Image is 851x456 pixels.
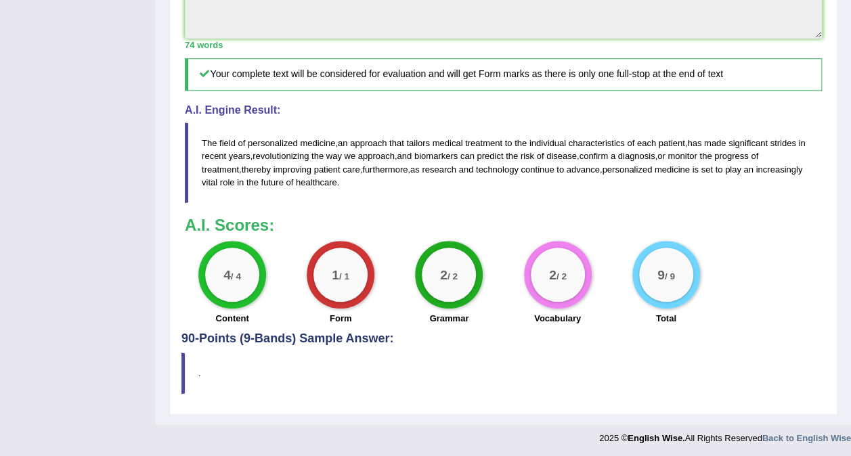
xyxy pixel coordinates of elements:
span: treatment [202,164,239,175]
span: and [459,164,474,175]
label: Vocabulary [534,312,581,325]
strong: English Wise. [628,433,684,443]
label: Grammar [429,312,468,325]
small: / 4 [231,271,241,281]
label: Total [656,312,676,325]
span: the [699,151,712,161]
span: improving [274,164,311,175]
span: personalized [602,164,652,175]
span: significant [728,138,768,148]
span: is [692,164,698,175]
span: of [627,138,634,148]
span: a [611,151,615,161]
span: thereby [242,164,271,175]
span: and [397,151,412,161]
span: field [219,138,236,148]
span: biomarkers [414,151,458,161]
span: medicine [655,164,690,175]
span: treatment [465,138,502,148]
label: Content [216,312,249,325]
span: furthermore [362,164,408,175]
big: 9 [657,267,665,282]
span: that [389,138,404,148]
span: to [715,164,722,175]
div: 2025 © All Rights Reserved [599,425,851,444]
span: care [343,164,359,175]
span: the [311,151,324,161]
big: 4 [223,267,231,282]
small: / 1 [339,271,349,281]
span: set [701,164,712,175]
h4: A.I. Engine Result: [185,104,822,116]
small: / 9 [664,271,674,281]
span: play [725,164,741,175]
span: of [238,138,246,148]
span: medical [433,138,463,148]
span: approach [350,138,387,148]
span: healthcare [296,177,337,187]
span: advance [567,164,600,175]
blockquote: . [181,352,825,394]
span: has [687,138,701,148]
span: tailors [406,138,430,148]
big: 2 [440,267,448,282]
small: / 2 [556,271,566,281]
span: recent [202,151,226,161]
span: way [326,151,342,161]
span: revolutionizing [253,151,309,161]
span: continue [521,164,554,175]
span: patient [314,164,341,175]
span: approach [358,151,395,161]
label: Form [330,312,352,325]
span: increasingly [756,164,802,175]
span: disease [546,151,577,161]
span: to [505,138,512,148]
span: personalized [248,138,298,148]
span: of [286,177,293,187]
span: an [743,164,753,175]
span: made [704,138,726,148]
h5: Your complete text will be considered for evaluation and will get Form marks as there is only one... [185,58,822,90]
span: of [751,151,758,161]
span: confirm [579,151,608,161]
span: risk [521,151,534,161]
span: each [637,138,656,148]
span: medicine [300,138,335,148]
big: 2 [549,267,557,282]
span: an [338,138,347,148]
span: progress [714,151,749,161]
big: 1 [332,267,339,282]
span: individual [529,138,566,148]
span: vital [202,177,217,187]
span: as [410,164,420,175]
span: years [229,151,250,161]
span: can [460,151,475,161]
span: the [506,151,518,161]
span: monitor [668,151,697,161]
span: to [557,164,564,175]
span: patient [659,138,685,148]
blockquote: , , , , , , , , , , . [185,122,822,202]
span: predict [477,151,503,161]
span: strides [770,138,795,148]
span: characteristics [569,138,625,148]
span: research [422,164,456,175]
small: / 2 [448,271,458,281]
a: Back to English Wise [762,433,851,443]
span: role [220,177,235,187]
span: of [537,151,544,161]
b: A.I. Scores: [185,216,274,234]
span: we [344,151,355,161]
span: future [261,177,284,187]
span: The [202,138,217,148]
span: in [798,138,805,148]
span: the [515,138,527,148]
span: diagnosis [618,151,655,161]
span: or [657,151,665,161]
span: the [246,177,259,187]
div: 74 words [185,39,822,51]
span: technology [476,164,519,175]
span: in [237,177,244,187]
